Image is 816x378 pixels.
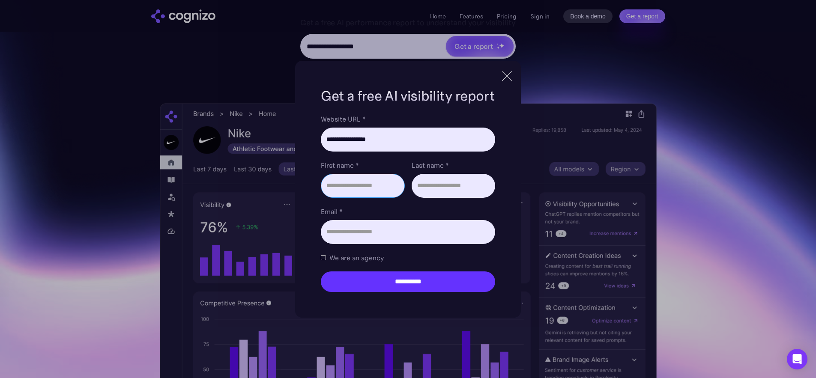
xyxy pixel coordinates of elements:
label: Email * [321,206,495,217]
h1: Get a free AI visibility report [321,86,495,105]
span: We are an agency [329,253,384,263]
div: Open Intercom Messenger [787,349,807,369]
label: Website URL * [321,114,495,124]
label: Last name * [412,160,495,170]
label: First name * [321,160,404,170]
form: Brand Report Form [321,114,495,292]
